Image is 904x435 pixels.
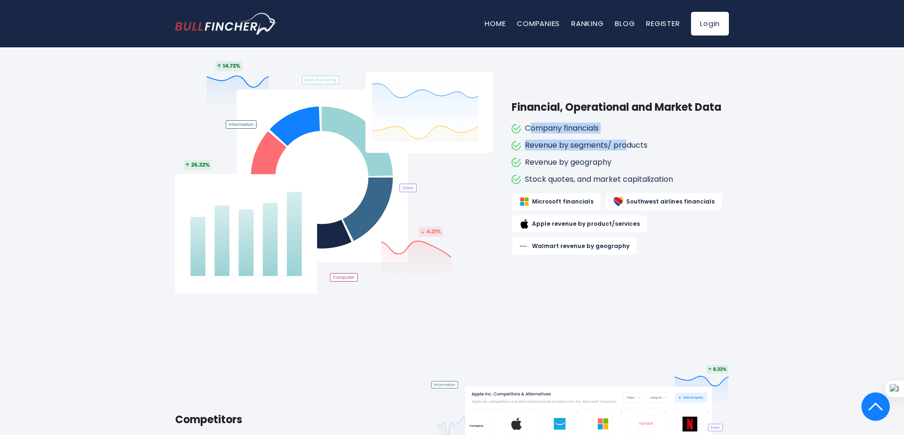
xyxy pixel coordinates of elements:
[512,158,729,168] li: Revenue by geography
[175,412,378,427] h3: Competitors
[571,18,603,28] a: Ranking
[691,12,729,36] a: Login
[517,18,560,28] a: Companies
[512,99,729,115] h3: Financial, Operational and Market Data
[615,18,635,28] a: Blog
[512,215,647,232] a: Apple revenue by product/services
[485,18,505,28] a: Home
[606,193,722,210] a: Southwest airlines financials
[512,124,729,133] li: Company financials
[512,141,729,151] li: Revenue by segments/ products
[512,175,729,185] li: Stock quotes, and market capitalization
[646,18,680,28] a: Register
[175,13,277,35] img: bullfincher logo
[175,13,277,35] a: Go to homepage
[512,238,637,255] a: Walmart revenue by geography
[512,193,601,210] a: Microsoft financials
